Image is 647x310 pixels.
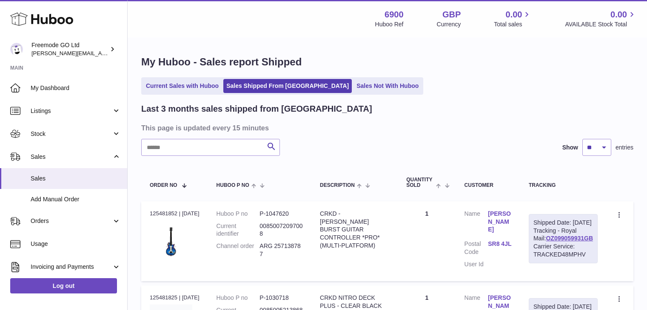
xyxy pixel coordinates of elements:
[494,20,532,28] span: Total sales
[259,242,303,258] dd: ARG 257138787
[31,130,112,138] span: Stock
[150,294,200,302] div: 125481825 | [DATE]
[31,153,112,161] span: Sales
[488,210,512,234] a: [PERSON_NAME]
[31,195,121,203] span: Add Manual Order
[565,20,637,28] span: AVAILABLE Stock Total
[506,9,522,20] span: 0.00
[217,294,260,302] dt: Huboo P no
[143,79,222,93] a: Current Sales with Huboo
[31,175,121,183] span: Sales
[150,220,192,262] img: 1749724126.png
[31,84,121,92] span: My Dashboard
[610,9,627,20] span: 0.00
[217,222,260,238] dt: Current identifier
[31,263,112,271] span: Invoicing and Payments
[546,235,593,242] a: OZ099059931GB
[217,183,249,188] span: Huboo P no
[533,242,593,259] div: Carrier Service: TRACKED48MPHV
[488,240,512,248] a: SR8 4JL
[259,210,303,218] dd: P-1047620
[150,183,177,188] span: Order No
[616,144,633,152] span: entries
[150,210,200,217] div: 125481852 | [DATE]
[465,260,488,268] dt: User Id
[223,79,352,93] a: Sales Shipped From [GEOGRAPHIC_DATA]
[465,210,488,236] dt: Name
[529,214,598,263] div: Tracking - Royal Mail:
[375,20,404,28] div: Huboo Ref
[141,55,633,69] h1: My Huboo - Sales report Shipped
[10,43,23,56] img: lenka.smikniarova@gioteck.com
[141,103,372,115] h2: Last 3 months sales shipped from [GEOGRAPHIC_DATA]
[442,9,461,20] strong: GBP
[398,201,456,281] td: 1
[494,9,532,28] a: 0.00 Total sales
[565,9,637,28] a: 0.00 AVAILABLE Stock Total
[465,183,512,188] div: Customer
[259,222,303,238] dd: 00850072097008
[320,210,389,250] div: CRKD - [PERSON_NAME] BURST GUITAR CONTROLLER *PRO* (MULTI-PLATFORM)
[31,50,171,56] span: [PERSON_NAME][EMAIL_ADDRESS][DOMAIN_NAME]
[10,278,117,293] a: Log out
[217,210,260,218] dt: Huboo P no
[31,240,121,248] span: Usage
[437,20,461,28] div: Currency
[31,41,108,57] div: Freemode GO Ltd
[353,79,422,93] a: Sales Not With Huboo
[385,9,404,20] strong: 6900
[141,123,631,132] h3: This page is updated every 15 minutes
[217,242,260,258] dt: Channel order
[31,107,112,115] span: Listings
[529,183,598,188] div: Tracking
[562,144,578,152] label: Show
[533,219,593,227] div: Shipped Date: [DATE]
[31,217,112,225] span: Orders
[259,294,303,302] dd: P-1030718
[406,177,434,188] span: Quantity Sold
[465,240,488,256] dt: Postal Code
[320,183,355,188] span: Description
